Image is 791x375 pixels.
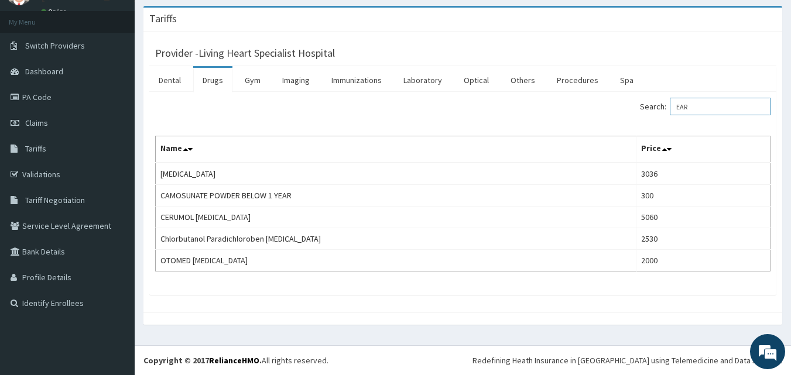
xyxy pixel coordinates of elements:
[22,59,47,88] img: d_794563401_company_1708531726252_794563401
[611,68,643,92] a: Spa
[670,98,771,115] input: Search:
[636,228,771,250] td: 2530
[636,207,771,228] td: 5060
[235,68,270,92] a: Gym
[394,68,451,92] a: Laboratory
[25,195,85,205] span: Tariff Negotiation
[156,136,636,163] th: Name
[156,228,636,250] td: Chlorbutanol Paradichloroben [MEDICAL_DATA]
[149,68,190,92] a: Dental
[156,250,636,271] td: OTOMED [MEDICAL_DATA]
[156,185,636,207] td: CAMOSUNATE POWDER BELOW 1 YEAR
[273,68,319,92] a: Imaging
[501,68,545,92] a: Others
[149,13,177,24] h3: Tariffs
[209,355,259,366] a: RelianceHMO
[547,68,608,92] a: Procedures
[636,185,771,207] td: 300
[25,66,63,77] span: Dashboard
[25,40,85,51] span: Switch Providers
[135,345,791,375] footer: All rights reserved.
[41,8,69,16] a: Online
[193,68,232,92] a: Drugs
[636,136,771,163] th: Price
[25,143,46,154] span: Tariffs
[472,355,782,366] div: Redefining Heath Insurance in [GEOGRAPHIC_DATA] using Telemedicine and Data Science!
[636,163,771,185] td: 3036
[322,68,391,92] a: Immunizations
[68,113,162,231] span: We're online!
[156,163,636,185] td: [MEDICAL_DATA]
[25,118,48,128] span: Claims
[143,355,262,366] strong: Copyright © 2017 .
[156,207,636,228] td: CERUMOL [MEDICAL_DATA]
[640,98,771,115] label: Search:
[636,250,771,271] td: 2000
[155,48,335,59] h3: Provider - Living Heart Specialist Hospital
[61,66,197,81] div: Chat with us now
[6,250,223,291] textarea: Type your message and hit 'Enter'
[454,68,498,92] a: Optical
[192,6,220,34] div: Minimize live chat window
